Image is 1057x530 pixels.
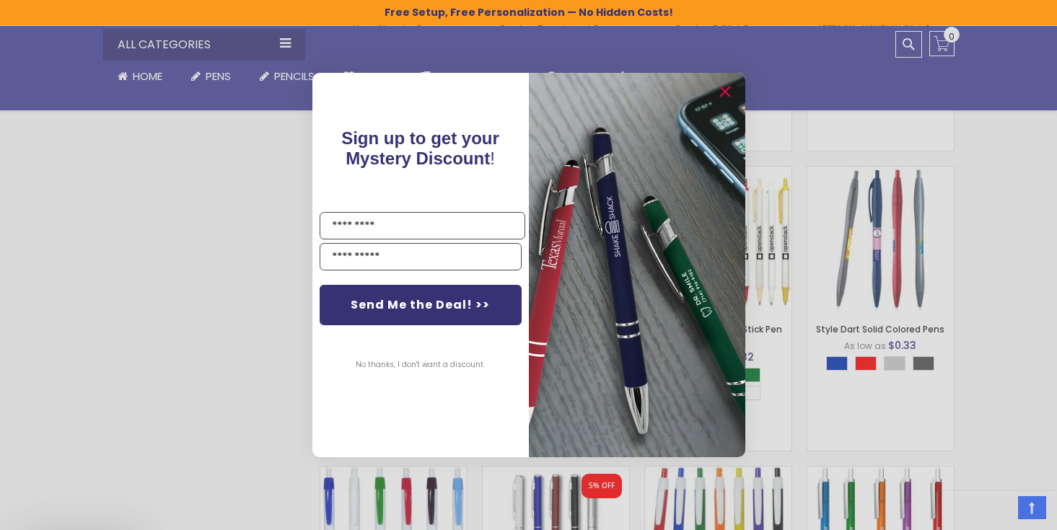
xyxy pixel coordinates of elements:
[348,347,492,383] button: No thanks, I don't want a discount.
[938,491,1057,530] iframe: Google Customer Reviews
[714,80,737,103] button: Close dialog
[341,128,499,168] span: !
[341,128,499,168] span: Sign up to get your Mystery Discount
[320,243,522,270] input: YOUR EMAIL
[529,73,745,457] img: 081b18bf-2f98-4675-a917-09431eb06994.jpeg
[320,285,522,325] button: Send Me the Deal! >>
